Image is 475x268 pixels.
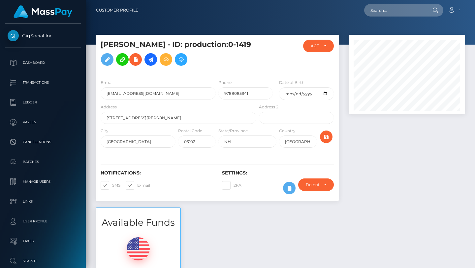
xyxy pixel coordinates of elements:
[14,5,72,18] img: MassPay Logo
[178,128,202,134] label: Postal Code
[101,40,253,69] h5: [PERSON_NAME] - ID: production:0-1419
[126,181,150,190] label: E-mail
[127,237,150,260] img: USD.png
[311,43,319,49] div: ACTIVE
[8,137,78,147] p: Cancellations
[8,78,78,88] p: Transactions
[96,3,138,17] a: Customer Profile
[218,128,248,134] label: State/Province
[101,104,117,110] label: Address
[5,74,81,91] a: Transactions
[5,114,81,131] a: Payees
[222,181,241,190] label: 2FA
[5,134,81,150] a: Cancellations
[218,80,232,86] label: Phone
[5,55,81,71] a: Dashboard
[8,58,78,68] p: Dashboard
[101,181,120,190] label: SMS
[8,236,78,246] p: Taxes
[5,213,81,230] a: User Profile
[364,4,426,17] input: Search...
[5,233,81,249] a: Taxes
[8,197,78,207] p: Links
[303,40,334,52] button: ACTIVE
[298,178,334,191] button: Do not require
[279,80,304,86] label: Date of Birth
[8,97,78,107] p: Ledger
[144,53,157,66] a: Initiate Payout
[259,104,278,110] label: Address 2
[8,117,78,127] p: Payees
[8,256,78,266] p: Search
[101,80,113,86] label: E-mail
[279,128,296,134] label: Country
[306,182,319,187] div: Do not require
[8,177,78,187] p: Manage Users
[101,170,212,176] h6: Notifications:
[101,128,109,134] label: City
[5,173,81,190] a: Manage Users
[5,193,81,210] a: Links
[222,170,333,176] h6: Settings:
[5,94,81,111] a: Ledger
[8,30,19,41] img: GigSocial Inc.
[5,154,81,170] a: Batches
[8,157,78,167] p: Batches
[96,216,180,229] h3: Available Funds
[5,33,81,39] span: GigSocial Inc.
[8,216,78,226] p: User Profile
